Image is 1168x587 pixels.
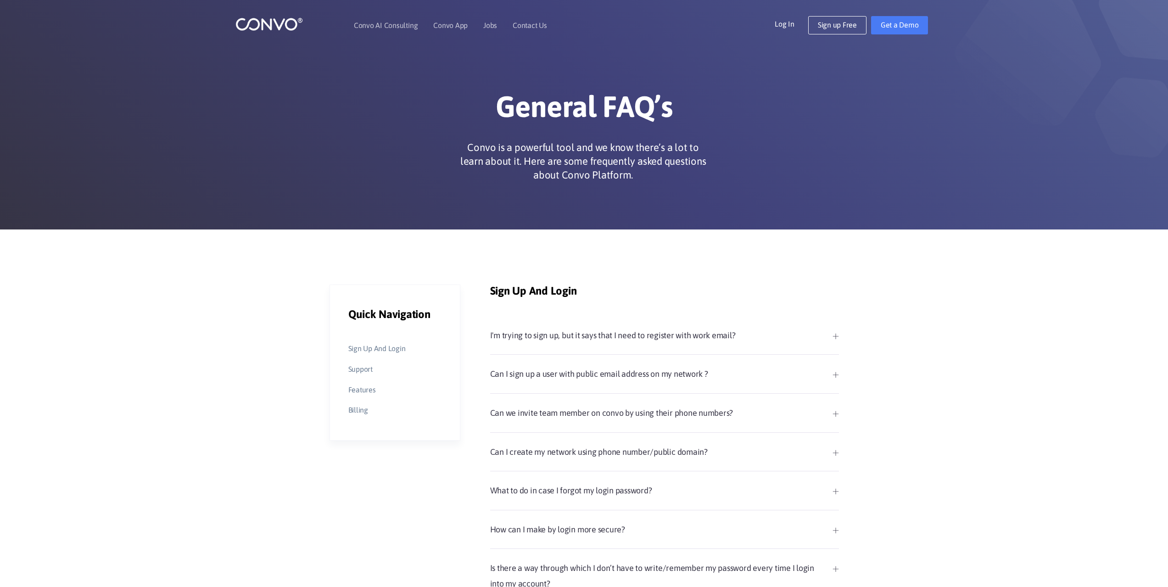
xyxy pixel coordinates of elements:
[490,405,839,421] a: Can we invite team member on convo by using their phone numbers?
[348,342,406,356] a: Sign Up And Login
[490,328,839,343] a: I'm trying to sign up, but it says that I need to register with work email?
[235,17,303,31] img: logo_1.png
[490,285,839,305] h3: Sign Up And Login
[354,22,418,29] a: Convo AI Consulting
[808,16,866,34] a: Sign up Free
[490,366,839,382] a: Can I sign up a user with public email address on my network ?
[433,22,468,29] a: Convo App
[490,522,839,537] a: How can I make by login more secure?
[348,403,368,417] a: Billing
[348,363,373,376] a: Support
[775,16,808,31] a: Log In
[348,308,441,328] h3: Quick Navigation
[490,483,839,498] a: What to do in case I forgot my login password?
[330,89,839,131] h1: General FAQ’s
[348,383,376,397] a: Features
[490,444,839,460] a: Can I create my network using phone number/public domain?
[459,140,707,182] p: Convo is a powerful tool and we know there’s a lot to learn about it. Here are some frequently as...
[483,22,497,29] a: Jobs
[871,16,928,34] a: Get a Demo
[513,22,547,29] a: Contact Us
